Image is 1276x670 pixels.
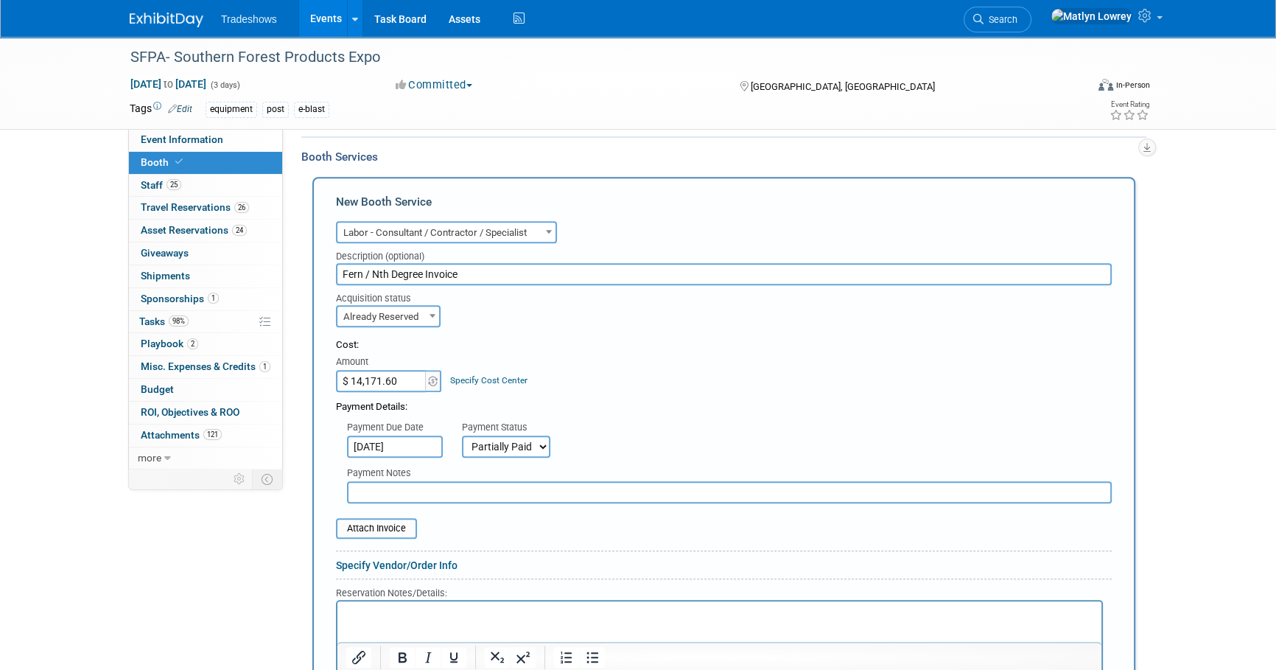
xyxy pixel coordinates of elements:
div: e-blast [294,102,329,117]
a: Playbook2 [129,333,282,355]
span: 121 [203,429,222,440]
div: Payment Due Date [347,421,440,436]
span: Already Reserved [336,305,441,327]
a: Staff25 [129,175,282,197]
span: Event Information [141,133,223,145]
a: Budget [129,379,282,401]
span: 1 [208,293,219,304]
span: Labor - Consultant / Contractor / Specialist [336,221,557,243]
span: Tradeshows [221,13,277,25]
button: Superscript [511,647,536,668]
div: equipment [206,102,257,117]
a: Attachments121 [129,425,282,447]
div: Amount [336,355,443,370]
span: Giveaways [141,247,189,259]
div: Description (optional) [336,243,1112,263]
a: more [129,447,282,470]
button: Underline [441,647,466,668]
button: Subscript [485,647,510,668]
a: Travel Reservations26 [129,197,282,219]
span: Labor - Consultant / Contractor / Specialist [337,223,555,243]
i: Booth reservation complete [175,158,183,166]
iframe: Rich Text Area [337,601,1101,642]
a: Tasks98% [129,311,282,333]
a: ROI, Objectives & ROO [129,402,282,424]
div: In-Person [1115,80,1150,91]
a: Search [964,7,1031,32]
span: (3 days) [209,80,240,90]
a: Giveaways [129,242,282,265]
a: Asset Reservations24 [129,220,282,242]
span: ROI, Objectives & ROO [141,406,239,418]
span: Sponsorships [141,293,219,304]
a: Specify Vendor/Order Info [336,559,458,571]
div: Cost: [336,338,1112,352]
img: ExhibitDay [130,13,203,27]
span: Playbook [141,338,198,349]
span: 25 [166,179,181,190]
div: Payment Status [462,421,561,436]
span: Misc. Expenses & Credits [141,360,270,372]
div: New Booth Service [336,194,1112,217]
a: Specify Cost Center [450,375,527,385]
span: Already Reserved [337,307,439,327]
span: Asset Reservations [141,224,247,236]
a: Shipments [129,265,282,287]
div: SFPA- Southern Forest Products Expo [125,44,1063,71]
span: Tasks [139,315,189,327]
button: Italic [416,647,441,668]
a: Misc. Expenses & Credits1 [129,356,282,378]
span: Budget [141,383,174,395]
td: Personalize Event Tab Strip [227,470,253,489]
div: Payment Notes [347,467,1112,481]
span: Staff [141,179,181,191]
button: Numbered list [554,647,579,668]
span: Booth [141,156,186,168]
img: Format-Inperson.png [1098,79,1113,91]
div: Event Rating [1110,101,1149,108]
span: Shipments [141,270,190,282]
a: Event Information [129,129,282,151]
span: 24 [232,225,247,236]
span: Attachments [141,429,222,441]
a: Edit [168,104,192,114]
div: post [262,102,289,117]
a: Booth [129,152,282,174]
span: [GEOGRAPHIC_DATA], [GEOGRAPHIC_DATA] [750,81,934,92]
span: 26 [234,202,249,213]
button: Bold [390,647,415,668]
div: Event Format [998,77,1150,99]
span: to [161,78,175,90]
a: Sponsorships1 [129,288,282,310]
span: Search [984,14,1017,25]
span: 98% [169,315,189,327]
span: more [138,452,161,464]
div: Booth Services [301,149,1146,165]
span: 2 [187,338,198,349]
span: Travel Reservations [141,201,249,213]
button: Bullet list [580,647,605,668]
div: Acquisition status [336,285,447,305]
div: Reservation Notes/Details: [336,585,1103,600]
span: 1 [259,361,270,372]
td: Tags [130,101,192,118]
button: Committed [390,77,478,93]
td: Toggle Event Tabs [253,470,283,489]
img: Matlyn Lowrey [1051,8,1132,24]
span: [DATE] [DATE] [130,77,207,91]
div: Payment Details: [336,392,1112,414]
button: Insert/edit link [346,647,371,668]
